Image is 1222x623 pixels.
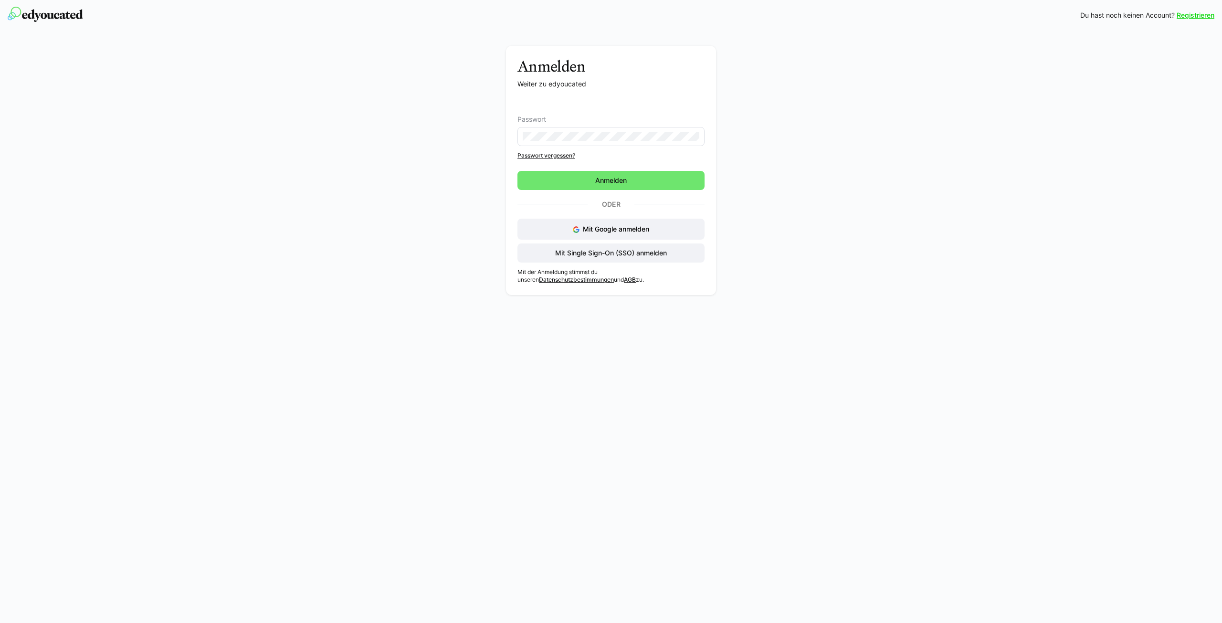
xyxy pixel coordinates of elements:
a: Datenschutzbestimmungen [539,276,614,283]
a: Passwort vergessen? [517,152,705,159]
a: AGB [624,276,636,283]
p: Oder [588,198,634,211]
p: Mit der Anmeldung stimmst du unseren und zu. [517,268,705,284]
span: Mit Google anmelden [583,225,649,233]
button: Mit Google anmelden [517,219,705,240]
p: Weiter zu edyoucated [517,79,705,89]
span: Du hast noch keinen Account? [1080,11,1175,20]
span: Passwort [517,116,546,123]
a: Registrieren [1177,11,1214,20]
button: Mit Single Sign-On (SSO) anmelden [517,243,705,263]
img: edyoucated [8,7,83,22]
h3: Anmelden [517,57,705,75]
span: Anmelden [594,176,628,185]
span: Mit Single Sign-On (SSO) anmelden [554,248,668,258]
button: Anmelden [517,171,705,190]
